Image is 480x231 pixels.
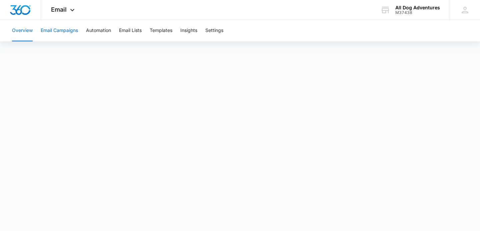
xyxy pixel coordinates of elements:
button: Email Campaigns [41,20,78,41]
button: Templates [150,20,172,41]
button: Overview [12,20,33,41]
div: account id [395,10,440,15]
div: account name [395,5,440,10]
button: Email Lists [119,20,142,41]
button: Automation [86,20,111,41]
button: Settings [205,20,223,41]
span: Email [51,6,67,13]
button: Insights [180,20,197,41]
